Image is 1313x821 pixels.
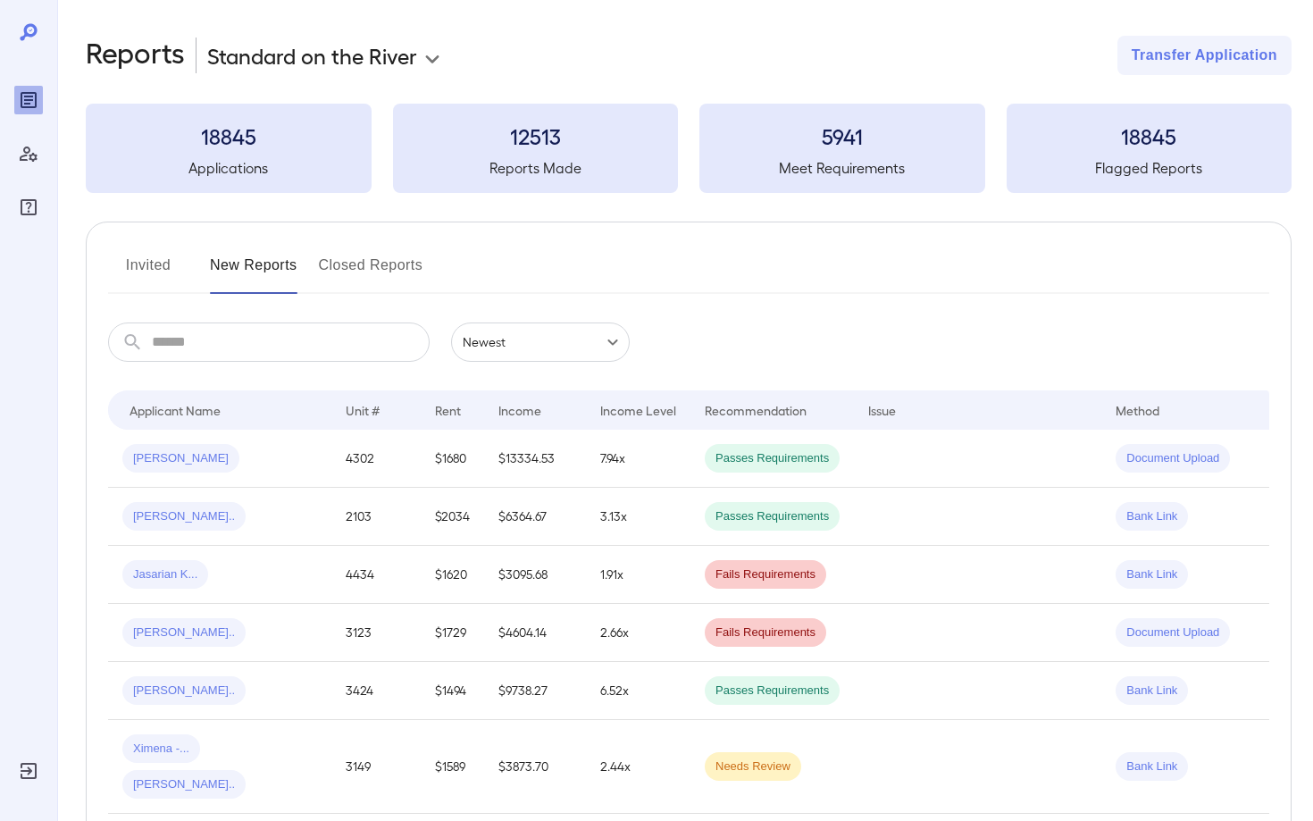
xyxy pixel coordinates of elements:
td: 3149 [331,720,421,814]
td: 3.13x [586,488,690,546]
td: 1.91x [586,546,690,604]
td: $3873.70 [484,720,586,814]
button: Transfer Application [1117,36,1292,75]
td: 7.94x [586,430,690,488]
button: Invited [108,251,188,294]
td: $2034 [421,488,484,546]
span: Passes Requirements [705,683,840,700]
summary: 18845Applications12513Reports Made5941Meet Requirements18845Flagged Reports [86,104,1292,193]
span: Bank Link [1116,566,1188,583]
h5: Meet Requirements [699,157,985,179]
td: 2.66x [586,604,690,662]
td: $1589 [421,720,484,814]
h3: 18845 [86,121,372,150]
span: [PERSON_NAME].. [122,624,246,641]
td: $13334.53 [484,430,586,488]
td: $4604.14 [484,604,586,662]
span: Bank Link [1116,758,1188,775]
span: Ximena -... [122,741,200,758]
div: Reports [14,86,43,114]
span: [PERSON_NAME].. [122,776,246,793]
div: Method [1116,399,1159,421]
div: Newest [451,323,630,362]
span: Fails Requirements [705,566,826,583]
h5: Reports Made [393,157,679,179]
div: Issue [868,399,897,421]
td: $1620 [421,546,484,604]
td: 4434 [331,546,421,604]
h5: Flagged Reports [1007,157,1292,179]
div: Log Out [14,757,43,785]
td: 2.44x [586,720,690,814]
td: $9738.27 [484,662,586,720]
td: 3123 [331,604,421,662]
h2: Reports [86,36,185,75]
div: Unit # [346,399,380,421]
h3: 12513 [393,121,679,150]
td: $3095.68 [484,546,586,604]
span: Passes Requirements [705,450,840,467]
div: Applicant Name [130,399,221,421]
td: 3424 [331,662,421,720]
span: [PERSON_NAME] [122,450,239,467]
span: Jasarian K... [122,566,208,583]
span: Needs Review [705,758,801,775]
div: Income Level [600,399,676,421]
td: $6364.67 [484,488,586,546]
div: Manage Users [14,139,43,168]
td: $1680 [421,430,484,488]
td: 4302 [331,430,421,488]
td: $1729 [421,604,484,662]
span: [PERSON_NAME].. [122,683,246,700]
span: Bank Link [1116,683,1188,700]
div: Recommendation [705,399,807,421]
div: Rent [435,399,464,421]
td: $1494 [421,662,484,720]
span: Fails Requirements [705,624,826,641]
span: Passes Requirements [705,508,840,525]
button: Closed Reports [319,251,423,294]
p: Standard on the River [207,41,417,70]
h5: Applications [86,157,372,179]
td: 6.52x [586,662,690,720]
span: [PERSON_NAME].. [122,508,246,525]
span: Bank Link [1116,508,1188,525]
h3: 18845 [1007,121,1292,150]
td: 2103 [331,488,421,546]
span: Document Upload [1116,624,1230,641]
div: FAQ [14,193,43,222]
span: Document Upload [1116,450,1230,467]
div: Income [498,399,541,421]
button: New Reports [210,251,297,294]
h3: 5941 [699,121,985,150]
